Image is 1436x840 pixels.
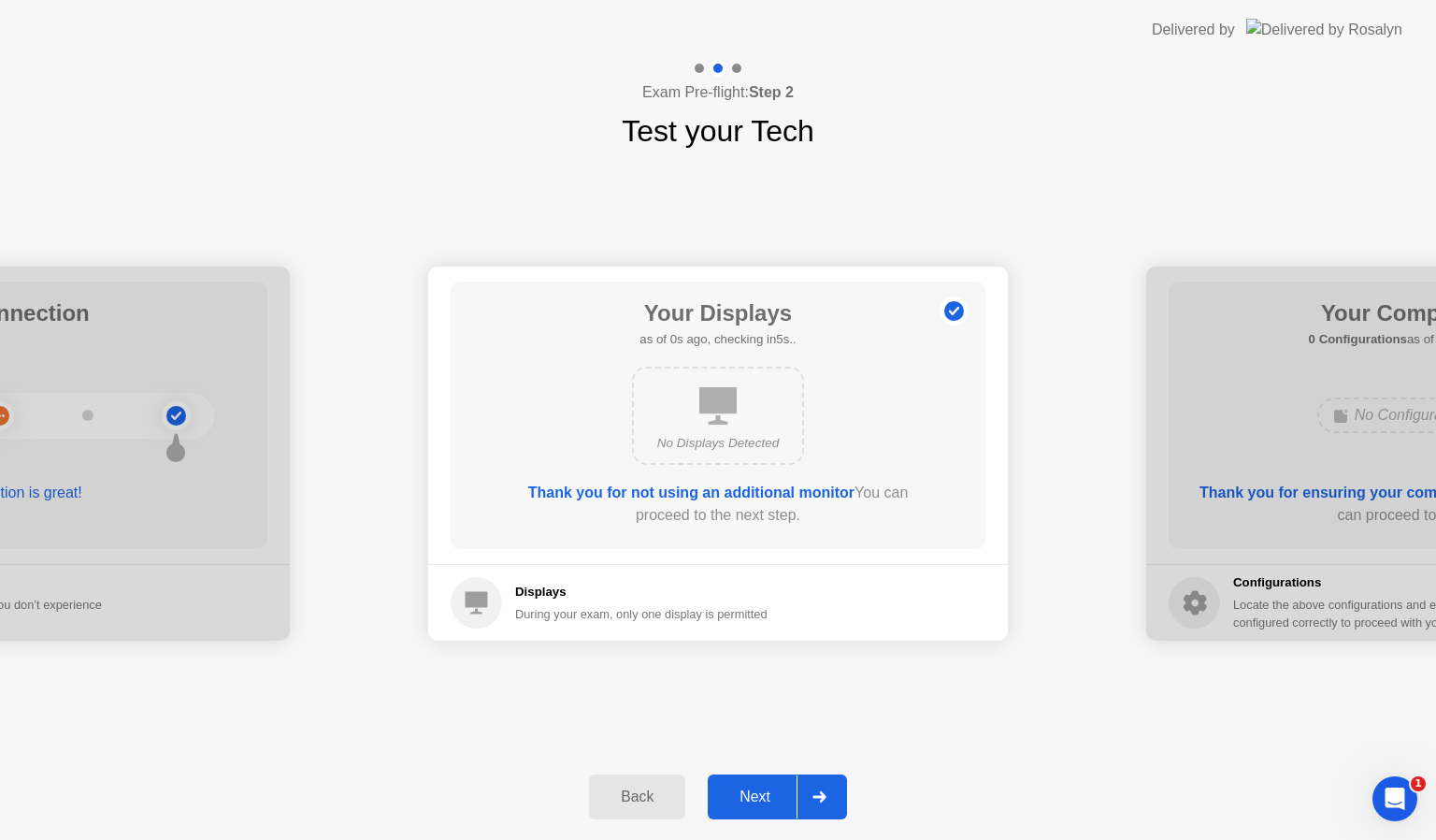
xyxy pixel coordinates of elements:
[649,434,787,453] div: No Displays Detected
[515,605,768,623] div: During your exam, only one display is permitted
[642,81,794,104] h4: Exam Pre-flight:
[708,775,847,819] button: Next
[1411,776,1426,791] span: 1
[713,789,797,805] div: Next
[515,583,768,601] h5: Displays
[595,789,680,805] div: Back
[639,330,796,349] h5: as of 0s ago, checking in5s..
[528,485,854,500] b: Thank you for not using an additional monitor
[639,297,796,330] h1: Your Displays
[1372,776,1417,821] iframe: Intercom live chat
[622,109,814,153] h1: Test your Tech
[1246,19,1402,40] img: Delivered by Rosalyn
[504,482,932,527] div: You can proceed to the next step.
[589,775,685,819] button: Back
[1152,19,1235,41] div: Delivered by
[749,84,794,100] b: Step 2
